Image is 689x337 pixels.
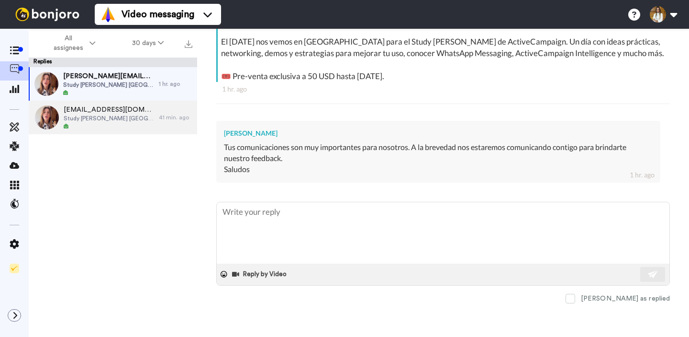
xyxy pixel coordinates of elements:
[222,84,664,94] div: 1 hr. ago
[31,30,114,57] button: All assignees
[224,128,653,138] div: [PERSON_NAME]
[29,101,197,134] a: [EMAIL_ADDRESS][DOMAIN_NAME]Study [PERSON_NAME] [GEOGRAPHIC_DATA] - Envío 141 min. ago
[29,58,197,67] div: Replies
[581,294,670,303] div: [PERSON_NAME] as replied
[100,7,116,22] img: vm-color.svg
[34,72,58,96] img: 27956ee2-fdfb-4e77-9b30-86764f74970b-thumb.jpg
[64,105,154,115] span: [EMAIL_ADDRESS][DOMAIN_NAME]
[630,170,655,180] div: 1 hr. ago
[29,67,197,101] a: [PERSON_NAME][EMAIL_ADDRESS][PERSON_NAME][DOMAIN_NAME]Study [PERSON_NAME] [GEOGRAPHIC_DATA] - Env...
[35,105,59,129] img: 27956ee2-fdfb-4e77-9b30-86764f74970b-thumb.jpg
[231,267,289,281] button: Reply by Video
[648,270,658,278] img: send-white.svg
[63,71,154,81] span: [PERSON_NAME][EMAIL_ADDRESS][PERSON_NAME][DOMAIN_NAME]
[159,80,192,88] div: 1 hr. ago
[64,115,154,122] span: Study [PERSON_NAME] [GEOGRAPHIC_DATA] - Envío 1
[10,264,19,273] img: Checklist.svg
[224,142,653,175] div: Tus comunicaciones son muy importantes para nosotros. A la brevedad nos estaremos comunicando con...
[159,114,192,121] div: 41 min. ago
[221,13,667,82] div: Hola 👋 El [DATE] nos vemos en [GEOGRAPHIC_DATA] para el Study [PERSON_NAME] de ActiveCampaign. Un...
[63,81,154,89] span: Study [PERSON_NAME] [GEOGRAPHIC_DATA] - Envío 1
[11,8,83,21] img: bj-logo-header-white.svg
[122,8,194,21] span: Video messaging
[49,34,88,53] span: All assignees
[185,40,192,48] img: export.svg
[114,35,182,52] button: 30 days
[182,36,195,50] button: Export all results that match these filters now.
